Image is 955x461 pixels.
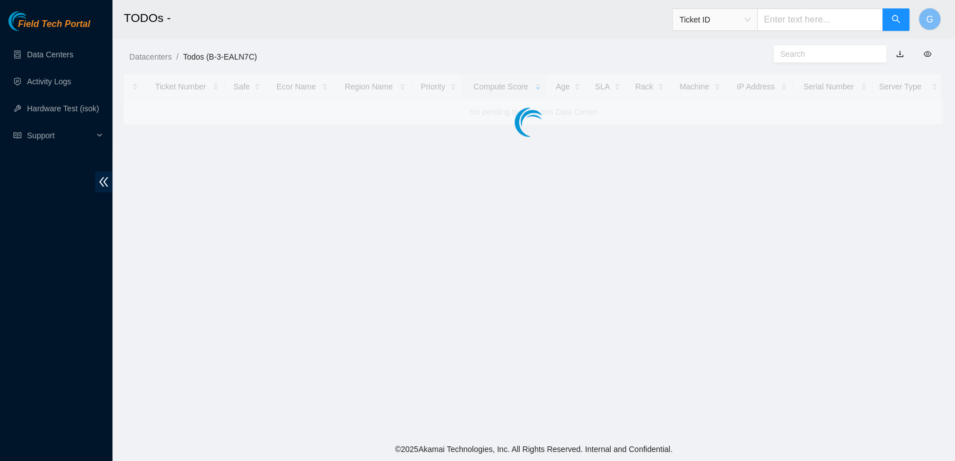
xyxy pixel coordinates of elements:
span: eye [924,50,931,58]
button: search [882,8,909,31]
footer: © 2025 Akamai Technologies, Inc. All Rights Reserved. Internal and Confidential. [112,437,955,461]
a: Activity Logs [27,77,71,86]
a: Datacenters [129,52,172,61]
a: Akamai TechnologiesField Tech Portal [8,20,90,35]
span: Support [27,124,93,147]
input: Enter text here... [757,8,883,31]
span: Field Tech Portal [18,19,90,30]
span: G [926,12,933,26]
button: download [888,45,912,63]
img: Akamai Technologies [8,11,57,31]
span: double-left [95,171,112,192]
span: read [13,132,21,139]
input: Search [780,48,871,60]
a: Todos (B-3-EALN7C) [183,52,257,61]
a: Hardware Test (isok) [27,104,99,113]
button: G [918,8,941,30]
span: Ticket ID [679,11,750,28]
span: / [176,52,178,61]
span: search [891,15,900,25]
a: Data Centers [27,50,73,59]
